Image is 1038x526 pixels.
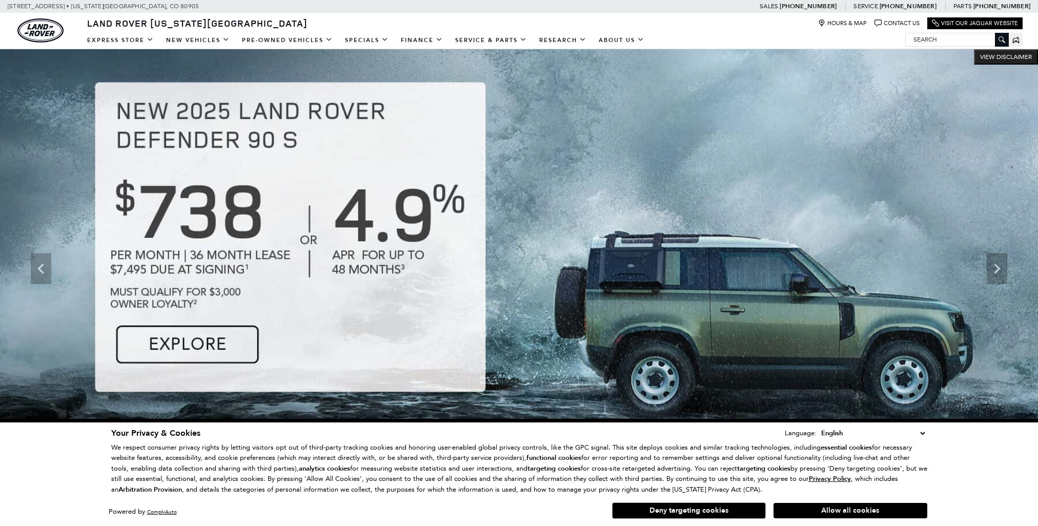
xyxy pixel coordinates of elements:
[31,253,51,284] div: Previous
[774,503,927,518] button: Allow all cookies
[987,253,1007,284] div: Next
[737,464,790,473] strong: targeting cookies
[821,443,872,452] strong: essential cookies
[809,475,851,482] a: Privacy Policy
[932,19,1018,27] a: Visit Our Jaguar Website
[81,31,160,49] a: EXPRESS STORE
[236,31,339,49] a: Pre-Owned Vehicles
[81,31,650,49] nav: Main Navigation
[395,31,449,49] a: Finance
[760,3,778,10] span: Sales
[953,3,972,10] span: Parts
[81,17,314,29] a: Land Rover [US_STATE][GEOGRAPHIC_DATA]
[906,33,1008,46] input: Search
[809,474,851,483] u: Privacy Policy
[785,430,817,436] div: Language:
[818,19,867,27] a: Hours & Map
[111,428,200,439] span: Your Privacy & Cookies
[449,31,533,49] a: Service & Parts
[118,485,182,494] strong: Arbitration Provision
[880,2,937,10] a: [PHONE_NUMBER]
[593,31,650,49] a: About Us
[819,428,927,439] select: Language Select
[527,464,581,473] strong: targeting cookies
[299,464,350,473] strong: analytics cookies
[973,2,1030,10] a: [PHONE_NUMBER]
[109,509,177,515] div: Powered by
[874,19,920,27] a: Contact Us
[87,17,308,29] span: Land Rover [US_STATE][GEOGRAPHIC_DATA]
[160,31,236,49] a: New Vehicles
[533,31,593,49] a: Research
[980,53,1032,61] span: VIEW DISCLAIMER
[17,18,64,43] a: land-rover
[526,453,581,462] strong: functional cookies
[780,2,837,10] a: [PHONE_NUMBER]
[974,49,1038,65] button: VIEW DISCLAIMER
[612,502,766,519] button: Deny targeting cookies
[853,3,878,10] span: Service
[339,31,395,49] a: Specials
[17,18,64,43] img: Land Rover
[147,509,177,515] a: ComplyAuto
[111,442,927,495] p: We respect consumer privacy rights by letting visitors opt out of third-party tracking cookies an...
[8,3,199,10] a: [STREET_ADDRESS] • [US_STATE][GEOGRAPHIC_DATA], CO 80905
